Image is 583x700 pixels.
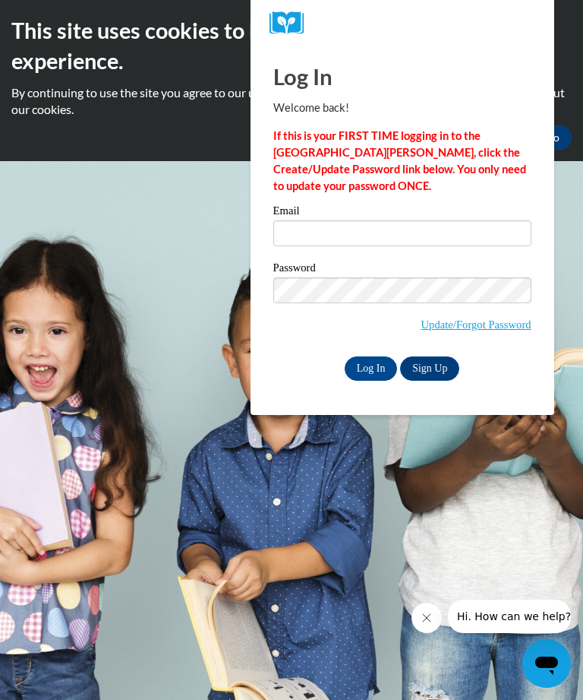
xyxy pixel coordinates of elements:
[345,356,398,381] input: Log In
[273,129,526,192] strong: If this is your FIRST TIME logging in to the [GEOGRAPHIC_DATA][PERSON_NAME], click the Create/Upd...
[11,15,572,77] h2: This site uses cookies to help improve your learning experience.
[11,84,572,118] p: By continuing to use the site you agree to our use of cookies. Use the ‘More info’ button to read...
[421,318,531,331] a: Update/Forgot Password
[269,11,315,35] img: Logo brand
[273,262,531,277] label: Password
[273,205,531,220] label: Email
[269,11,535,35] a: COX Campus
[400,356,459,381] a: Sign Up
[273,100,531,116] p: Welcome back!
[411,603,442,633] iframe: Close message
[522,639,571,688] iframe: Button to launch messaging window
[448,600,571,633] iframe: Message from company
[273,61,531,92] h1: Log In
